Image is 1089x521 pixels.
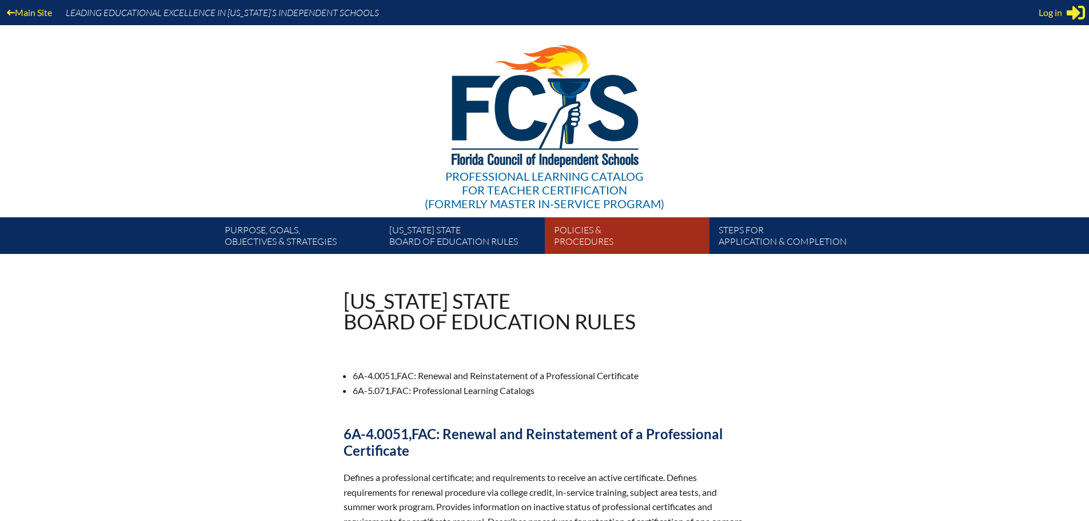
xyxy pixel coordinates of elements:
a: Main Site [2,5,57,20]
a: Purpose, goals,objectives & strategies [220,222,385,254]
a: Steps forapplication & completion [714,222,879,254]
span: FAC [392,385,409,396]
li: 6A-4.0051, : Renewal and Reinstatement of a Professional Certificate [353,368,746,383]
span: FAC [412,425,436,442]
a: Professional Learning Catalog for Teacher Certification(formerly Master In-service Program) [420,23,669,213]
span: Log in [1039,6,1062,19]
a: [US_STATE] StateBoard of Education rules [385,222,549,254]
h1: [US_STATE] State Board of Education rules [344,291,636,332]
svg: Sign in or register [1067,3,1085,22]
div: Professional Learning Catalog (formerly Master In-service Program) [425,169,664,210]
span: FAC [397,370,414,381]
img: FCISlogo221.eps [426,25,663,181]
a: 6A-4.0051,FAC: Renewal and Reinstatement of a Professional Certificate [337,421,753,463]
li: 6A-5.071, : Professional Learning Catalogs [353,383,746,398]
a: Policies &Procedures [549,222,714,254]
span: for Teacher Certification [462,183,627,197]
